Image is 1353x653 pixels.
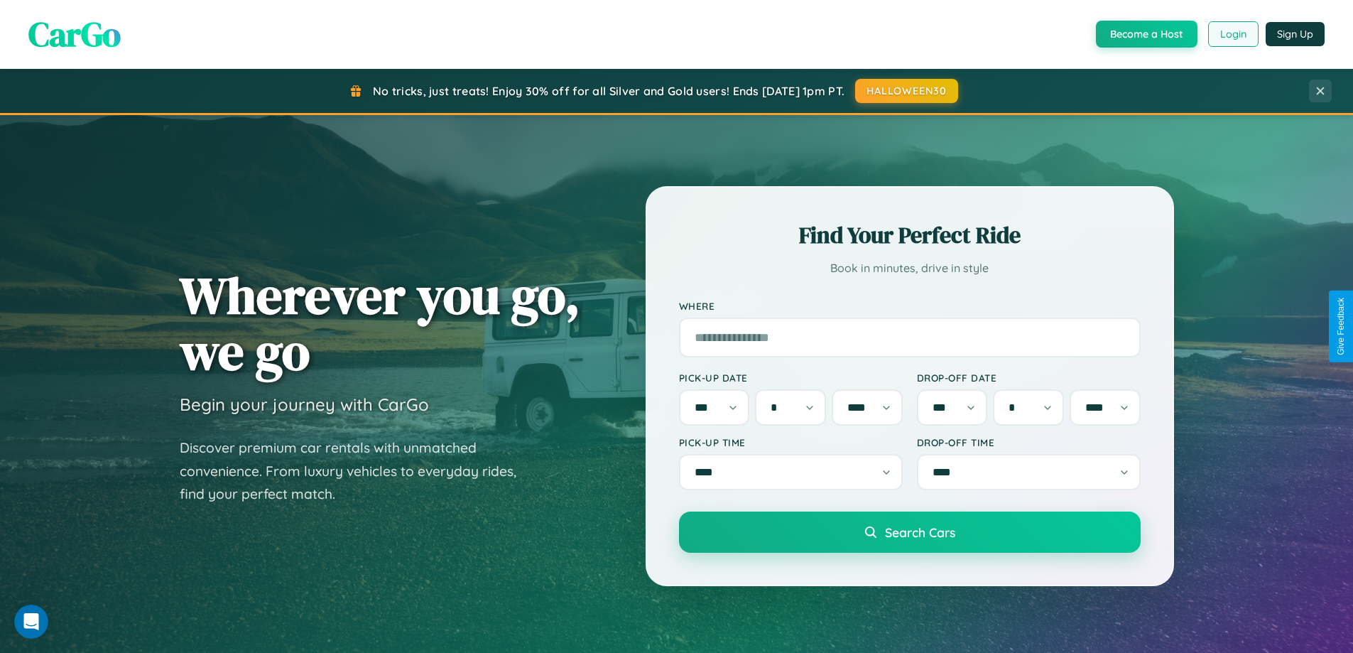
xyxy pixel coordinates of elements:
[1096,21,1197,48] button: Become a Host
[679,436,903,448] label: Pick-up Time
[917,372,1141,384] label: Drop-off Date
[679,372,903,384] label: Pick-up Date
[180,267,580,379] h1: Wherever you go, we go
[679,258,1141,279] p: Book in minutes, drive in style
[1336,298,1346,355] div: Give Feedback
[1266,22,1325,46] button: Sign Up
[1208,21,1259,47] button: Login
[855,79,958,103] button: HALLOWEEN30
[14,605,48,639] iframe: Intercom live chat
[373,84,844,98] span: No tricks, just treats! Enjoy 30% off for all Silver and Gold users! Ends [DATE] 1pm PT.
[885,524,955,540] span: Search Cars
[917,436,1141,448] label: Drop-off Time
[679,300,1141,312] label: Where
[679,220,1141,251] h2: Find Your Perfect Ride
[180,394,429,415] h3: Begin your journey with CarGo
[679,512,1141,553] button: Search Cars
[180,436,535,506] p: Discover premium car rentals with unmatched convenience. From luxury vehicles to everyday rides, ...
[28,11,121,58] span: CarGo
